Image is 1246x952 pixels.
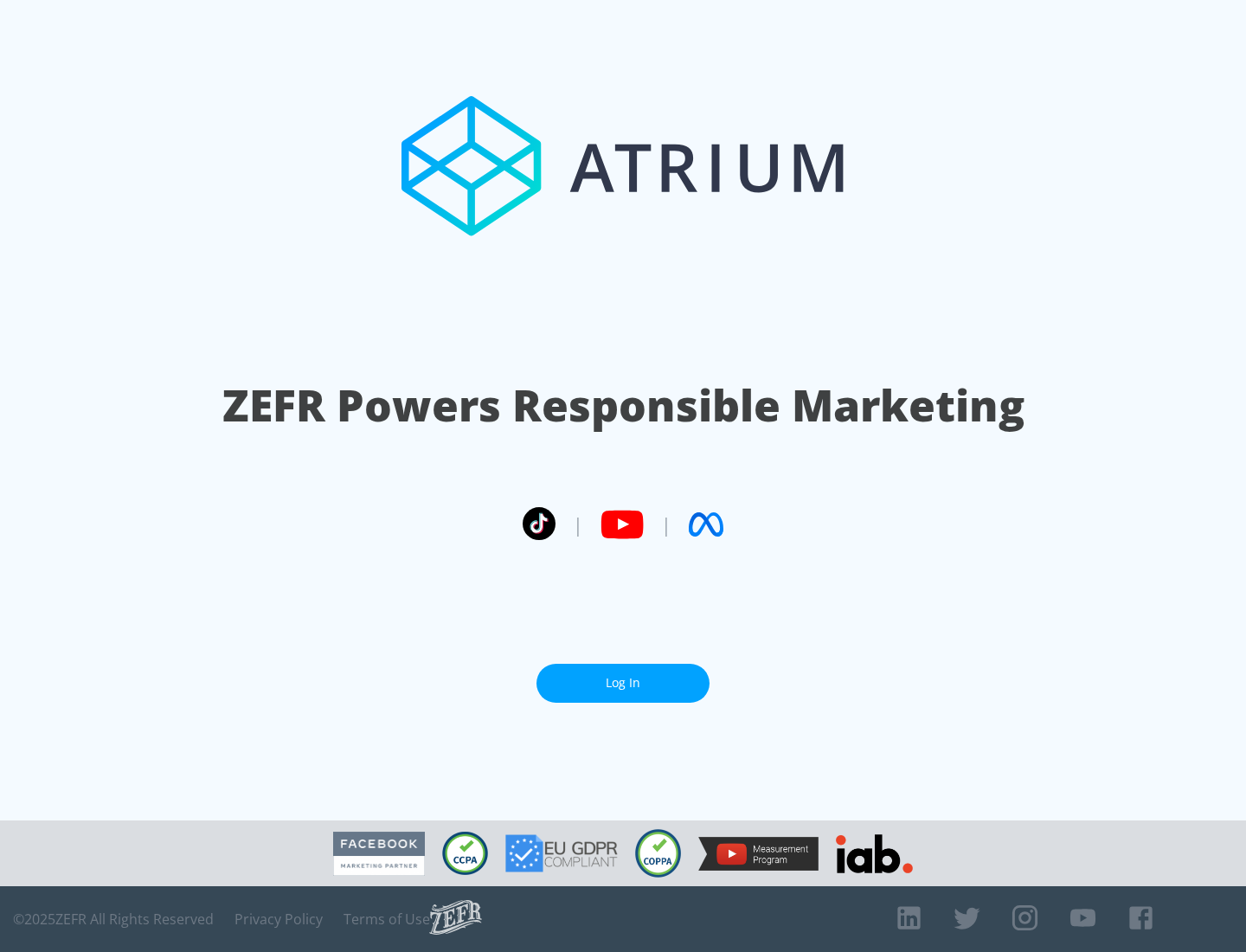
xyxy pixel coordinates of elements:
img: YouTube Measurement Program [698,837,819,871]
img: COPPA Compliant [635,829,681,878]
a: Privacy Policy [234,910,323,928]
img: Facebook Marketing Partner [333,832,425,876]
a: Log In [536,664,710,703]
span: | [661,511,671,537]
h1: ZEFR Powers Responsible Marketing [222,376,1024,435]
img: IAB [836,834,913,873]
img: GDPR Compliant [505,834,618,872]
a: Terms of Use [344,910,430,928]
span: © 2025 ZEFR All Rights Reserved [13,910,214,928]
span: | [573,511,583,537]
img: CCPA Compliant [442,832,488,875]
